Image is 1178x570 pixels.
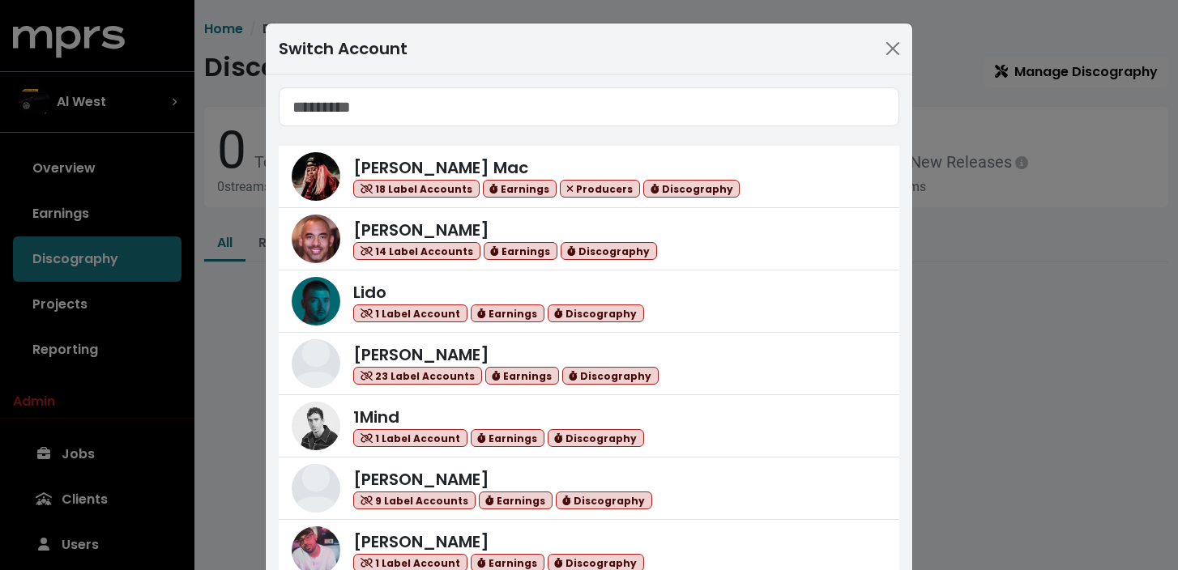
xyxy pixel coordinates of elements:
img: Benny Blanco [292,339,340,388]
span: Lido [353,281,386,304]
span: [PERSON_NAME] [353,530,489,553]
a: 1Mind1Mind 1 Label Account Earnings Discography [279,395,899,457]
input: Search accounts [279,87,899,126]
span: Earnings [485,367,559,385]
img: Serban Ghenea [292,464,340,513]
span: 23 Label Accounts [353,367,482,385]
img: Keegan Mac [292,152,340,201]
span: Earnings [471,429,544,448]
a: Harvey Mason Jr[PERSON_NAME] 14 Label Accounts Earnings Discography [279,208,899,270]
span: 9 Label Accounts [353,491,476,510]
span: Earnings [484,242,557,261]
a: Serban Ghenea[PERSON_NAME] 9 Label Accounts Earnings Discography [279,457,899,520]
span: [PERSON_NAME] [353,468,489,491]
span: Discography [561,242,657,261]
span: Discography [548,429,644,448]
span: 18 Label Accounts [353,180,480,198]
span: 1 Label Account [353,429,467,448]
span: Earnings [483,180,557,198]
img: 1Mind [292,402,340,450]
span: Discography [643,180,740,198]
span: Discography [548,304,644,323]
div: Switch Account [279,36,408,61]
img: Lido [292,277,340,325]
span: Earnings [471,304,544,323]
a: Keegan Mac[PERSON_NAME] Mac 18 Label Accounts Earnings Producers Discography [279,146,899,208]
span: Discography [556,491,652,510]
span: 1 Label Account [353,304,467,323]
img: Harvey Mason Jr [292,215,340,263]
span: [PERSON_NAME] [353,219,489,241]
span: 14 Label Accounts [353,242,480,261]
span: Earnings [479,491,553,510]
span: Discography [562,367,659,385]
button: Close [880,36,906,62]
span: [PERSON_NAME] [353,343,489,366]
span: [PERSON_NAME] Mac [353,156,528,179]
a: LidoLido 1 Label Account Earnings Discography [279,270,899,333]
span: Producers [560,180,641,198]
span: 1Mind [353,406,399,428]
a: Benny Blanco[PERSON_NAME] 23 Label Accounts Earnings Discography [279,333,899,395]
